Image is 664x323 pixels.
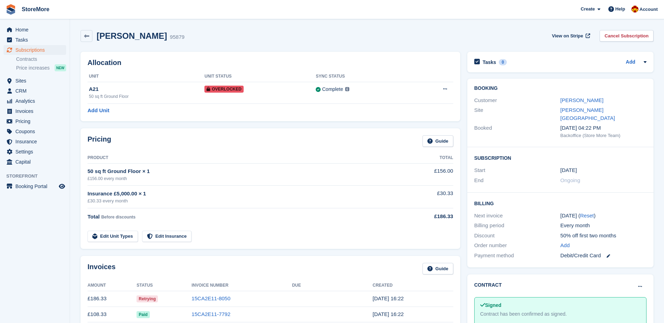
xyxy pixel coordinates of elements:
[15,157,57,167] span: Capital
[474,154,646,161] h2: Subscription
[4,96,66,106] a: menu
[58,182,66,191] a: Preview store
[397,152,453,164] th: Total
[474,106,560,122] div: Site
[204,71,316,82] th: Unit Status
[6,173,70,180] span: Storefront
[560,132,646,139] div: Backoffice (Store More Team)
[316,71,411,82] th: Sync Status
[4,86,66,96] a: menu
[191,295,230,301] a: 15CA2E11-8050
[15,137,57,146] span: Insurance
[88,175,397,182] div: £156.00 every month
[560,242,570,250] a: Add
[88,307,137,322] td: £108.33
[560,232,646,240] div: 50% off first two months
[16,64,66,72] a: Price increases NEW
[15,35,57,45] span: Tasks
[474,177,560,185] div: End
[15,86,57,96] span: CRM
[4,181,66,191] a: menu
[499,59,507,65] div: 0
[4,35,66,45] a: menu
[560,97,603,103] a: [PERSON_NAME]
[89,85,204,93] div: A21
[373,280,453,291] th: Created
[137,295,158,302] span: Retrying
[170,33,184,41] div: 95879
[4,157,66,167] a: menu
[4,137,66,146] a: menu
[19,3,52,15] a: StoreMore
[88,280,137,291] th: Amount
[560,124,646,132] div: [DATE] 04:22 PM
[560,252,646,260] div: Debit/Credit Card
[15,181,57,191] span: Booking Portal
[4,147,66,157] a: menu
[345,87,349,91] img: icon-info-grey-7440780725fd019a000dd9b08b2336e03edf1995a4989e88bcd33f0948082b44.svg
[631,6,638,13] img: Store More Team
[397,186,453,208] td: £30.33
[88,190,397,198] div: Insurance £5,000.00 × 1
[580,213,594,218] a: Reset
[373,311,404,317] time: 2025-08-17 15:22:33 UTC
[626,58,635,66] a: Add
[4,106,66,116] a: menu
[15,116,57,126] span: Pricing
[88,59,453,67] h2: Allocation
[15,96,57,106] span: Analytics
[480,302,641,309] div: Signed
[88,198,397,204] div: £30.33 every month
[6,4,16,15] img: stora-icon-8386f47178a22dfd0bd8f6a31ec36ba5ce8667c1dd55bd0f319d3a0aa187defe.svg
[373,295,404,301] time: 2025-09-17 15:22:32 UTC
[4,25,66,35] a: menu
[15,106,57,116] span: Invoices
[55,64,66,71] div: NEW
[639,6,658,13] span: Account
[322,86,343,93] div: Complete
[16,65,50,71] span: Price increases
[88,291,137,307] td: £186.33
[422,135,453,147] a: Guide
[397,163,453,185] td: £156.00
[549,30,592,42] a: View on Stripe
[474,86,646,91] h2: Booking
[88,71,204,82] th: Unit
[480,310,641,318] div: Contract has been confirmed as signed.
[88,107,109,115] a: Add Unit
[474,222,560,230] div: Billing period
[560,222,646,230] div: Every month
[474,212,560,220] div: Next invoice
[16,56,66,63] a: Contracts
[191,311,230,317] a: 15CA2E11-7792
[204,86,244,93] span: Overlocked
[474,252,560,260] div: Payment method
[560,177,580,183] span: Ongoing
[137,280,191,291] th: Status
[15,127,57,136] span: Coupons
[474,96,560,105] div: Customer
[191,280,292,291] th: Invoice Number
[15,76,57,86] span: Sites
[397,213,453,221] div: £186.33
[88,167,397,175] div: 50 sq ft Ground Floor × 1
[4,127,66,136] a: menu
[560,212,646,220] div: [DATE] ( )
[474,232,560,240] div: Discount
[97,31,167,41] h2: [PERSON_NAME]
[4,116,66,126] a: menu
[474,242,560,250] div: Order number
[88,263,116,274] h2: Invoices
[15,147,57,157] span: Settings
[292,280,372,291] th: Due
[15,45,57,55] span: Subscriptions
[474,124,560,139] div: Booked
[88,152,397,164] th: Product
[474,281,502,289] h2: Contract
[483,59,496,65] h2: Tasks
[600,30,653,42] a: Cancel Subscription
[560,107,615,121] a: [PERSON_NAME][GEOGRAPHIC_DATA]
[88,231,138,242] a: Edit Unit Types
[422,263,453,274] a: Guide
[615,6,625,13] span: Help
